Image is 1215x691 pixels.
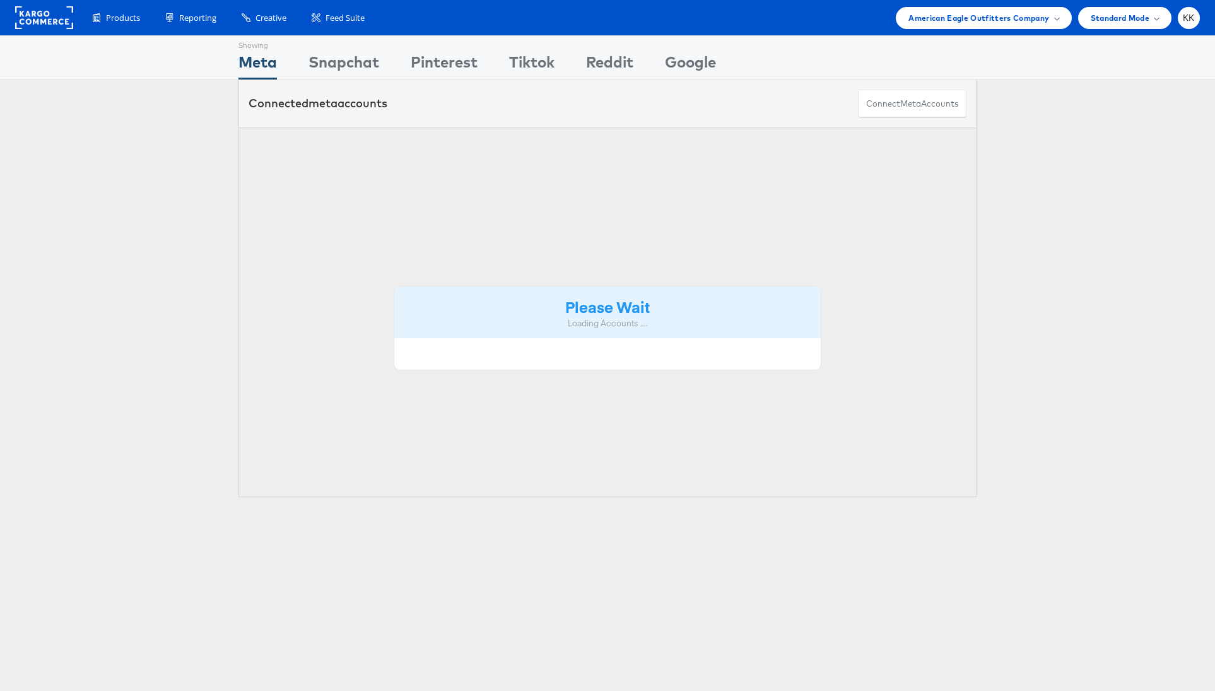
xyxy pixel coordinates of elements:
[255,12,286,24] span: Creative
[308,51,379,80] div: Snapchat
[665,51,716,80] div: Google
[1183,14,1195,22] span: KK
[326,12,365,24] span: Feed Suite
[238,36,277,51] div: Showing
[411,51,478,80] div: Pinterest
[1091,11,1149,25] span: Standard Mode
[249,95,387,112] div: Connected accounts
[900,98,921,110] span: meta
[509,51,555,80] div: Tiktok
[565,296,650,317] strong: Please Wait
[908,11,1049,25] span: American Eagle Outfitters Company
[179,12,216,24] span: Reporting
[404,317,811,329] div: Loading Accounts ....
[106,12,140,24] span: Products
[238,51,277,80] div: Meta
[858,90,966,118] button: ConnectmetaAccounts
[586,51,633,80] div: Reddit
[308,96,337,110] span: meta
